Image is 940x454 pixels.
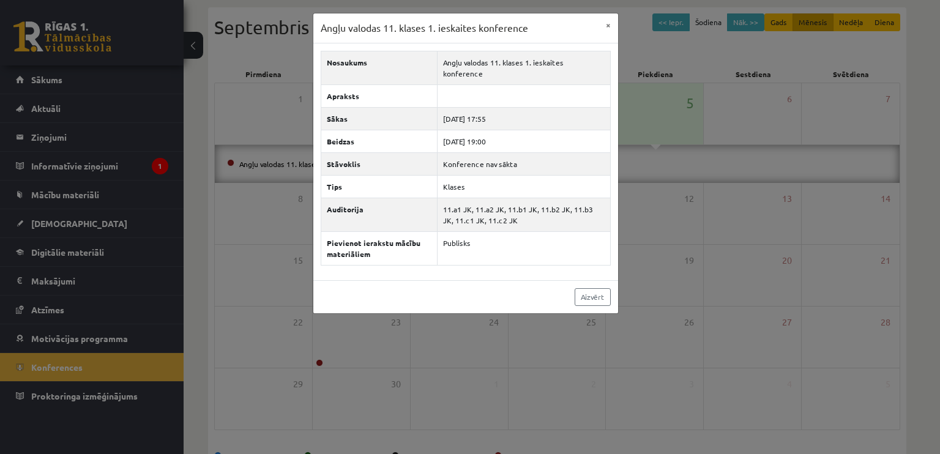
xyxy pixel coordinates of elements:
[575,288,611,306] a: Aizvērt
[321,51,438,84] th: Nosaukums
[438,231,610,265] td: Publisks
[599,13,618,37] button: ×
[438,107,610,130] td: [DATE] 17:55
[321,21,528,35] h3: Angļu valodas 11. klases 1. ieskaites konference
[321,130,438,152] th: Beidzas
[321,152,438,175] th: Stāvoklis
[321,84,438,107] th: Apraksts
[321,175,438,198] th: Tips
[438,152,610,175] td: Konference nav sākta
[438,175,610,198] td: Klases
[321,198,438,231] th: Auditorija
[438,130,610,152] td: [DATE] 19:00
[438,51,610,84] td: Angļu valodas 11. klases 1. ieskaites konference
[321,107,438,130] th: Sākas
[321,231,438,265] th: Pievienot ierakstu mācību materiāliem
[438,198,610,231] td: 11.a1 JK, 11.a2 JK, 11.b1 JK, 11.b2 JK, 11.b3 JK, 11.c1 JK, 11.c2 JK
